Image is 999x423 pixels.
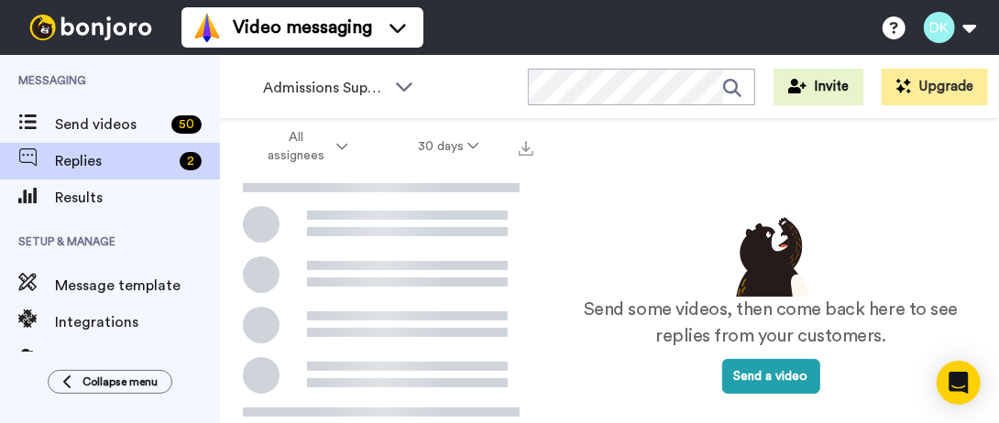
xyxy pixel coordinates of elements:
img: export.svg [519,141,533,156]
span: Admissions Support BM Top-Up [263,77,386,99]
button: All assignees [224,121,383,172]
span: Send videos [55,114,164,136]
span: Replies [55,150,172,172]
span: Share library [55,348,220,370]
span: Message template [55,275,220,297]
a: Send a video [722,370,820,383]
span: All assignees [258,128,333,165]
span: Integrations [55,311,220,333]
img: bj-logo-header-white.svg [22,15,159,40]
span: Collapse menu [82,374,158,389]
button: Send a video [722,359,820,394]
span: Video messaging [233,15,372,40]
div: 50 [171,115,202,134]
span: Results [55,187,220,209]
button: Collapse menu [48,370,172,394]
button: Export all results that match these filters now. [513,133,539,160]
img: results-emptystates.png [725,212,817,297]
p: Send some videos, then come back here to see replies from your customers. [579,297,962,349]
button: 30 days [383,130,514,163]
img: vm-color.svg [192,13,222,42]
button: Invite [774,69,863,105]
div: 2 [180,152,202,170]
div: Open Intercom Messenger [937,361,981,405]
button: Upgrade [882,69,988,105]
